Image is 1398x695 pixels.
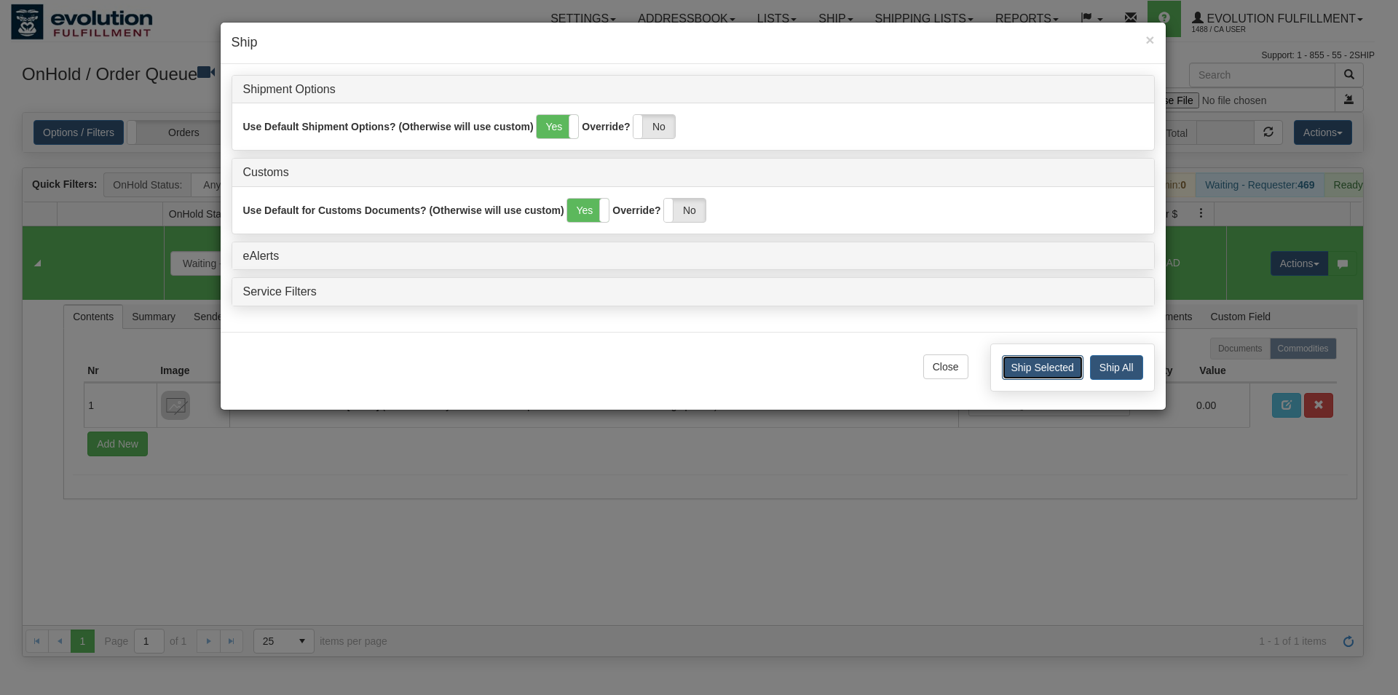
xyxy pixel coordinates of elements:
[1090,355,1143,380] button: Ship All
[664,199,706,222] label: No
[232,33,1155,52] h4: Ship
[582,119,630,134] label: Override?
[1145,31,1154,48] span: ×
[923,354,968,379] button: Close
[243,250,280,262] a: eAlerts
[243,166,289,178] a: Customs
[1145,32,1154,47] button: Close
[243,285,317,298] a: Service Filters
[1002,355,1083,380] button: Ship Selected
[243,203,564,218] label: Use Default for Customs Documents? (Otherwise will use custom)
[243,119,534,134] label: Use Default Shipment Options? (Otherwise will use custom)
[633,115,675,138] label: No
[537,115,578,138] label: Yes
[243,83,336,95] a: Shipment Options
[612,203,660,218] label: Override?
[567,199,609,222] label: Yes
